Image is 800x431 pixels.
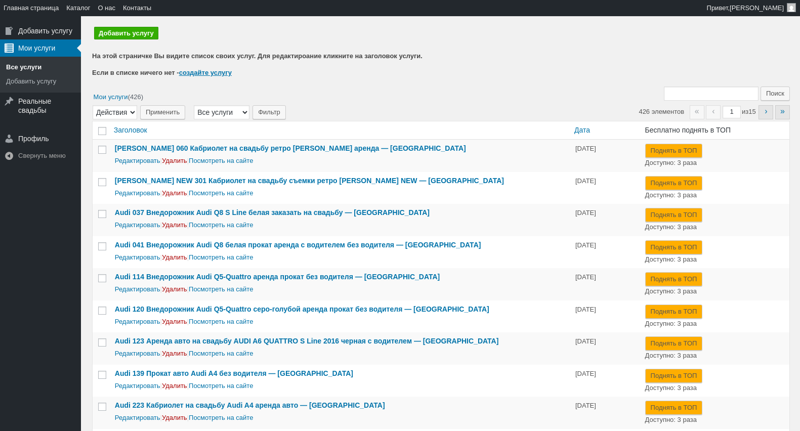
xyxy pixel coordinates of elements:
span: Доступно: 3 раза [645,191,697,199]
a: Редактировать [115,382,160,390]
button: Поднять в ТОП [645,208,703,222]
a: Добавить услугу [94,27,158,39]
span: ‹ [706,105,721,119]
a: [PERSON_NAME] 060 Кабриолет на свадьбу ретро [PERSON_NAME] аренда — [GEOGRAPHIC_DATA] [115,144,466,152]
span: [PERSON_NAME] [730,4,784,12]
td: [DATE] [570,397,640,429]
a: Удалить [162,350,187,357]
a: Удалить [162,253,187,261]
span: | [115,382,162,390]
a: Посмотреть на сайте [189,285,253,293]
a: Заголовок [110,121,570,140]
span: Доступно: 3 раза [645,255,697,263]
input: Применить [140,105,185,119]
span: | [162,189,189,197]
button: Поднять в ТОП [645,305,703,319]
span: | [162,350,189,357]
a: Audi 120 Внедорожник Audi Q5-Quattro серо-голубой аренда прокат без водителя — [GEOGRAPHIC_DATA] [115,305,489,313]
button: Поднять в ТОП [645,401,703,415]
span: 426 элементов [639,108,684,115]
td: [DATE] [570,365,640,397]
span: | [162,382,189,390]
a: Редактировать [115,253,160,261]
td: [DATE] [570,332,640,365]
a: Удалить [162,285,187,293]
span: | [115,157,162,164]
span: Доступно: 3 раза [645,416,697,423]
span: из [742,108,757,115]
span: | [115,318,162,325]
a: Редактировать [115,221,160,229]
span: Заголовок [114,125,147,136]
span: « [690,105,704,119]
input: Поиск [761,87,790,101]
a: Посмотреть на сайте [189,221,253,229]
a: Посмотреть на сайте [189,414,253,421]
span: | [115,414,162,421]
button: Поднять в ТОП [645,272,703,286]
a: Удалить [162,414,187,421]
span: Доступно: 3 раза [645,287,697,295]
a: Дата [570,121,640,140]
td: [DATE] [570,236,640,269]
a: Удалить [162,221,187,229]
p: Если в списке ничего нет - [92,68,790,78]
span: | [115,285,162,293]
a: Посмотреть на сайте [189,189,253,197]
span: Доступно: 3 раза [645,223,697,231]
a: Редактировать [115,350,160,357]
span: Доступно: 3 раза [645,384,697,392]
th: Бесплатно поднять в ТОП [640,121,789,140]
button: Поднять в ТОП [645,240,703,254]
span: | [115,253,162,261]
span: | [162,253,189,261]
span: | [162,221,189,229]
a: Удалить [162,318,187,325]
a: Посмотреть на сайте [189,350,253,357]
span: Дата [574,125,590,136]
span: Доступно: 3 раза [645,159,697,166]
span: Доступно: 3 раза [645,320,697,327]
button: Поднять в ТОП [645,176,703,190]
a: Редактировать [115,285,160,293]
a: Удалить [162,189,187,197]
button: Поднять в ТОП [645,144,703,158]
a: Посмотреть на сайте [189,253,253,261]
td: [DATE] [570,300,640,333]
a: Удалить [162,382,187,390]
a: Посмотреть на сайте [189,157,253,164]
span: 15 [748,108,755,115]
a: Мои услуги(426) [92,92,145,102]
input: Фильтр [252,105,286,119]
span: | [115,350,162,357]
span: (426) [128,93,143,101]
a: Audi 123 Аренда авто на свадьбу AUDI A6 QUATTRO S Line 2016 черная с водителем — [GEOGRAPHIC_DATA] [115,337,499,345]
p: На этой страничке Вы видите список своих услуг. Для редактироание кликните на заголовок услуги. [92,51,790,61]
span: | [162,414,189,421]
a: Посмотреть на сайте [189,382,253,390]
a: Audi 037 Внедорожник Audi Q8 S Line белая заказать на свадьбу — [GEOGRAPHIC_DATA] [115,208,430,217]
td: [DATE] [570,204,640,236]
a: [PERSON_NAME] NEW 301 Кабриолет на свадьбу съемки ретро [PERSON_NAME] NEW — [GEOGRAPHIC_DATA] [115,177,504,185]
a: Редактировать [115,318,160,325]
a: Audi 139 Прокат авто Audi A4 без водителя — [GEOGRAPHIC_DATA] [115,369,353,377]
span: | [162,318,189,325]
td: [DATE] [570,172,640,204]
a: Audi 114 Внедорожник Audi Q5-Quattro аренда прокат без водителя — [GEOGRAPHIC_DATA] [115,273,440,281]
button: Поднять в ТОП [645,336,703,351]
a: создайте услугу [179,69,232,76]
a: Редактировать [115,157,160,164]
span: » [780,107,785,115]
span: | [115,221,162,229]
a: Посмотреть на сайте [189,318,253,325]
td: [DATE] [570,140,640,172]
span: Доступно: 3 раза [645,352,697,359]
a: Редактировать [115,189,160,197]
span: › [765,107,767,115]
a: Удалить [162,157,187,164]
span: | [162,285,189,293]
span: | [115,189,162,197]
a: Audi 041 Bнедорожник Audi Q8 белая прокат аренда с водителем без водителя — [GEOGRAPHIC_DATA] [115,241,481,249]
td: [DATE] [570,268,640,300]
button: Поднять в ТОП [645,369,703,383]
